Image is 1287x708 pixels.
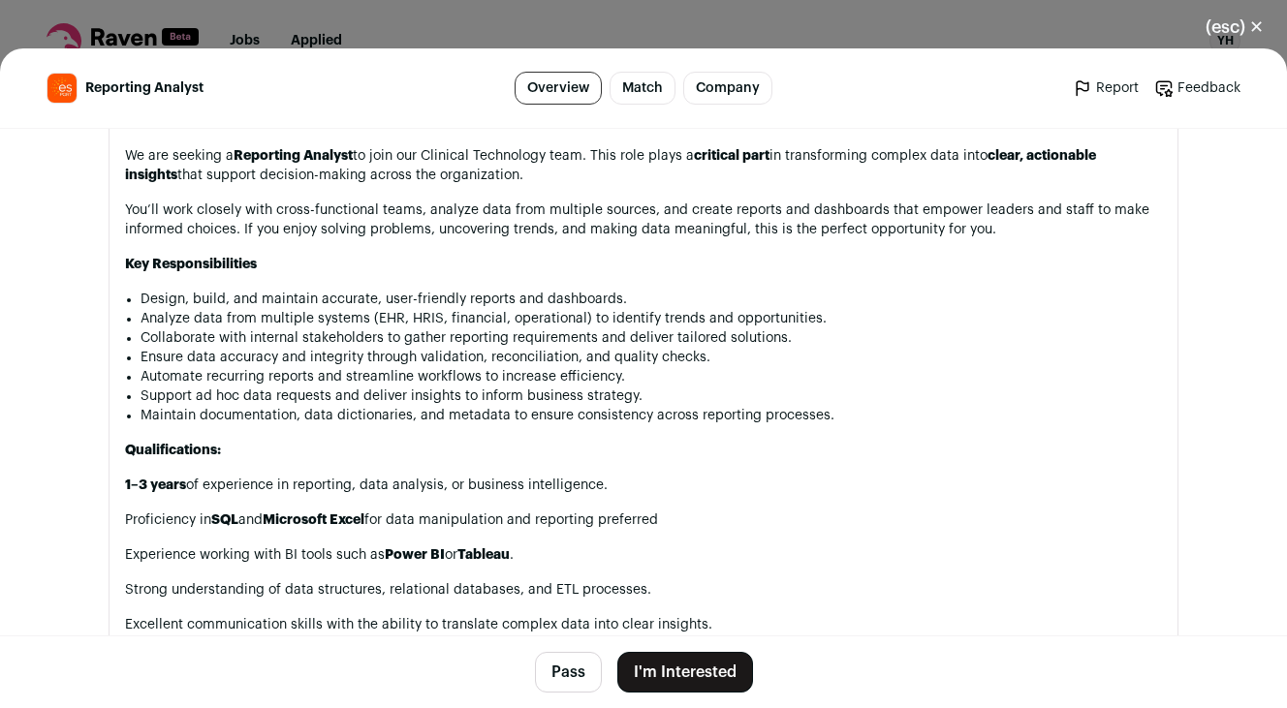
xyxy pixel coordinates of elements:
[125,580,1162,600] p: Strong understanding of data structures, relational databases, and ETL processes.
[263,513,364,527] strong: Microsoft Excel
[85,78,204,98] span: Reporting Analyst
[694,149,769,163] strong: critical part
[47,74,77,103] img: 795673a8e263e0f167bac30609aee13745d8780725a3575d43e1441ca665af69.jpg
[125,476,1162,495] p: of experience in reporting, data analysis, or business intelligence.
[141,328,1162,348] li: Collaborate with internal stakeholders to gather reporting requirements and deliver tailored solu...
[141,290,1162,309] li: Design, build, and maintain accurate, user-friendly reports and dashboards.
[125,146,1162,185] p: We are seeking a to join our Clinical Technology team. This role plays a in transforming complex ...
[125,478,186,492] strong: 1–3 years
[610,72,675,105] a: Match
[125,545,1162,565] p: Experience working with BI tools such as or .
[125,200,1162,239] p: You’ll work closely with cross-functional teams, analyze data from multiple sources, and create r...
[683,72,772,105] a: Company
[125,444,221,457] strong: Qualifications:
[141,386,1162,406] li: Support ad hoc data requests and deliver insights to inform business strategy.
[457,548,510,562] strong: Tableau
[141,406,1162,425] li: Maintain documentation, data dictionaries, and metadata to ensure consistency across reporting pr...
[125,258,257,271] strong: Key Responsibilities
[141,348,1162,367] li: Ensure data accuracy and integrity through validation, reconciliation, and quality checks.
[125,510,1162,530] p: Proficiency in and for data manipulation and reporting preferred
[141,309,1162,328] li: Analyze data from multiple systems (EHR, HRIS, financial, operational) to identify trends and opp...
[1073,78,1139,98] a: Report
[141,367,1162,386] li: Automate recurring reports and streamline workflows to increase efficiency.
[617,652,753,693] button: I'm Interested
[125,615,1162,634] p: Excellent communication skills with the ability to translate complex data into clear insights.
[211,513,238,527] strong: SQL
[515,72,602,105] a: Overview
[1154,78,1240,98] a: Feedback
[385,548,445,562] strong: Power BI
[234,149,353,163] strong: Reporting Analyst
[1182,6,1287,48] button: Close modal
[535,652,602,693] button: Pass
